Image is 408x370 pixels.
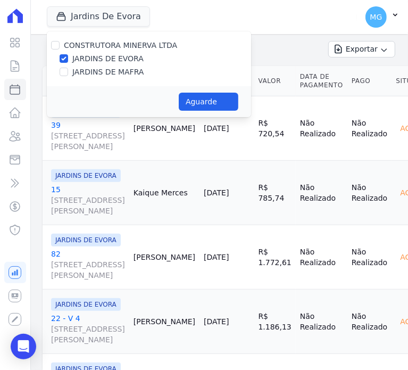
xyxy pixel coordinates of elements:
[179,93,238,111] button: Aguarde
[357,2,408,32] button: MG
[347,225,392,290] td: Não Realizado
[51,259,125,281] span: [STREET_ADDRESS][PERSON_NAME]
[347,66,392,96] th: Pago
[51,298,121,311] span: JARDINS DE EVORA
[254,290,296,354] td: R$ 1.186,13
[51,324,125,345] span: [STREET_ADDRESS][PERSON_NAME]
[254,96,296,161] td: R$ 720,54
[51,184,125,216] a: 15[STREET_ADDRESS][PERSON_NAME]
[129,96,199,161] td: [PERSON_NAME]
[296,290,347,354] td: Não Realizado
[43,66,129,96] th: Contrato
[129,225,199,290] td: [PERSON_NAME]
[296,96,347,161] td: Não Realizado
[254,161,296,225] td: R$ 785,74
[64,41,177,50] label: CONSTRUTORA MINERVA LTDA
[51,169,121,182] span: JARDINS DE EVORA
[72,53,144,64] label: JARDINS DE EVORA
[204,317,229,326] a: [DATE]
[51,120,125,152] a: 39[STREET_ADDRESS][PERSON_NAME]
[204,124,229,133] a: [DATE]
[204,188,229,197] a: [DATE]
[47,6,150,27] button: Jardins De Evora
[296,225,347,290] td: Não Realizado
[347,290,392,354] td: Não Realizado
[51,249,125,281] a: 82[STREET_ADDRESS][PERSON_NAME]
[72,67,144,78] label: JARDINS DE MAFRA
[51,313,125,345] a: 22 - V 4[STREET_ADDRESS][PERSON_NAME]
[328,41,395,57] button: Exportar
[51,130,125,152] span: [STREET_ADDRESS][PERSON_NAME]
[296,161,347,225] td: Não Realizado
[296,66,347,96] th: Data de Pagamento
[370,13,382,21] span: MG
[129,290,199,354] td: [PERSON_NAME]
[51,195,125,216] span: [STREET_ADDRESS][PERSON_NAME]
[254,66,296,96] th: Valor
[51,234,121,246] span: JARDINS DE EVORA
[11,334,36,359] div: Open Intercom Messenger
[347,161,392,225] td: Não Realizado
[129,161,199,225] td: Kaique Merces
[204,253,229,261] a: [DATE]
[254,225,296,290] td: R$ 1.772,61
[347,96,392,161] td: Não Realizado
